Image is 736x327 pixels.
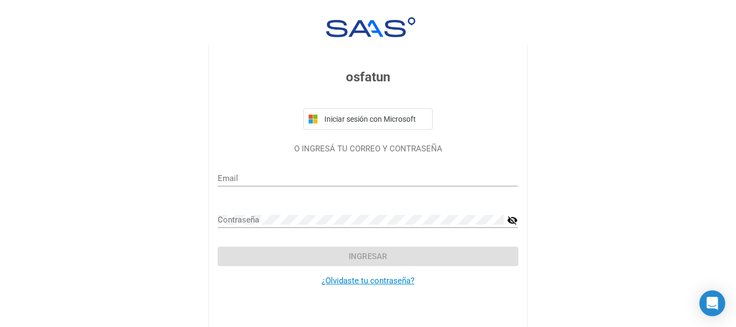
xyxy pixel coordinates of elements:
[322,115,428,123] span: Iniciar sesión con Microsoft
[349,252,387,261] span: Ingresar
[699,290,725,316] div: Open Intercom Messenger
[218,247,518,266] button: Ingresar
[303,108,433,130] button: Iniciar sesión con Microsoft
[218,143,518,155] p: O INGRESÁ TU CORREO Y CONTRASEÑA
[218,67,518,87] h3: osfatun
[322,276,414,286] a: ¿Olvidaste tu contraseña?
[507,214,518,227] mat-icon: visibility_off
